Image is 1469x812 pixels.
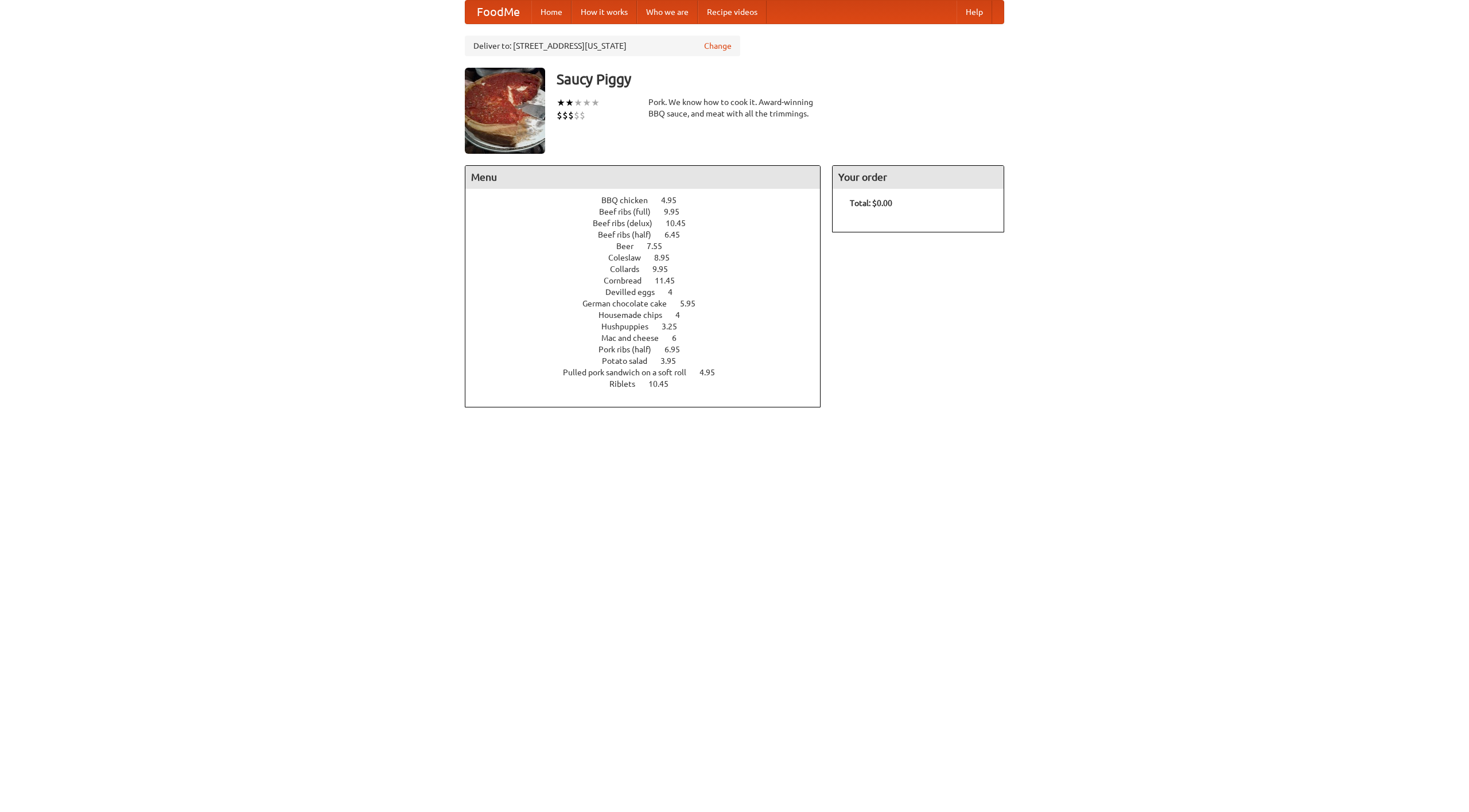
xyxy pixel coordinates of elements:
li: $ [557,109,562,122]
span: Pork ribs (half) [599,345,663,354]
a: Hushpuppies 3.25 [601,322,698,331]
span: Devilled eggs [605,287,666,297]
span: Riblets [609,379,647,388]
span: 8.95 [654,253,681,262]
span: 11.45 [655,276,686,285]
span: 3.25 [662,322,689,331]
span: BBQ chicken [601,196,659,205]
li: ★ [582,96,591,109]
div: Pork. We know how to cook it. Award-winning BBQ sauce, and meat with all the trimmings. [648,96,821,119]
span: Coleslaw [608,253,652,262]
span: Cornbread [604,276,653,285]
a: Housemade chips 4 [599,310,701,320]
a: Mac and cheese 6 [601,333,698,343]
span: 4.95 [699,368,726,377]
a: Who we are [637,1,698,24]
a: Pulled pork sandwich on a soft roll 4.95 [563,368,736,377]
span: Potato salad [602,356,659,366]
h4: Menu [465,166,820,189]
a: Change [704,40,732,52]
span: 6 [672,333,688,343]
a: Coleslaw 8.95 [608,253,691,262]
a: Recipe videos [698,1,767,24]
a: Beef ribs (delux) 10.45 [593,219,707,228]
li: $ [574,109,580,122]
li: $ [568,109,574,122]
span: 4 [675,310,691,320]
span: Mac and cheese [601,333,670,343]
a: Cornbread 11.45 [604,276,696,285]
span: 5.95 [680,299,707,308]
span: 9.95 [664,207,691,216]
span: 9.95 [652,265,679,274]
a: Beef ribs (full) 9.95 [599,207,701,216]
span: Hushpuppies [601,322,660,331]
span: 3.95 [660,356,687,366]
a: German chocolate cake 5.95 [582,299,717,308]
b: Total: $0.00 [850,199,892,208]
a: Collards 9.95 [610,265,689,274]
span: Beef ribs (delux) [593,219,664,228]
a: Potato salad 3.95 [602,356,697,366]
span: Beef ribs (half) [598,230,663,239]
li: $ [580,109,585,122]
span: 4 [668,287,684,297]
li: ★ [591,96,600,109]
a: FoodMe [465,1,531,24]
a: Devilled eggs 4 [605,287,694,297]
span: Pulled pork sandwich on a soft roll [563,368,698,377]
li: ★ [574,96,582,109]
h3: Saucy Piggy [557,68,1004,91]
span: 6.95 [664,345,691,354]
span: 10.45 [666,219,697,228]
span: 10.45 [648,379,680,388]
a: BBQ chicken 4.95 [601,196,698,205]
a: Help [957,1,992,24]
a: Beef ribs (half) 6.45 [598,230,701,239]
a: Riblets 10.45 [609,379,690,388]
span: Beer [616,242,645,251]
span: Housemade chips [599,310,674,320]
span: 6.45 [664,230,691,239]
a: How it works [572,1,637,24]
li: ★ [557,96,565,109]
a: Beer 7.55 [616,242,683,251]
span: German chocolate cake [582,299,678,308]
a: Pork ribs (half) 6.95 [599,345,701,354]
a: Home [531,1,572,24]
span: Beef ribs (full) [599,207,662,216]
li: ★ [565,96,574,109]
div: Deliver to: [STREET_ADDRESS][US_STATE] [465,36,740,56]
img: angular.jpg [465,68,545,154]
span: Collards [610,265,651,274]
span: 7.55 [647,242,674,251]
h4: Your order [833,166,1004,189]
span: 4.95 [661,196,688,205]
li: $ [562,109,568,122]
